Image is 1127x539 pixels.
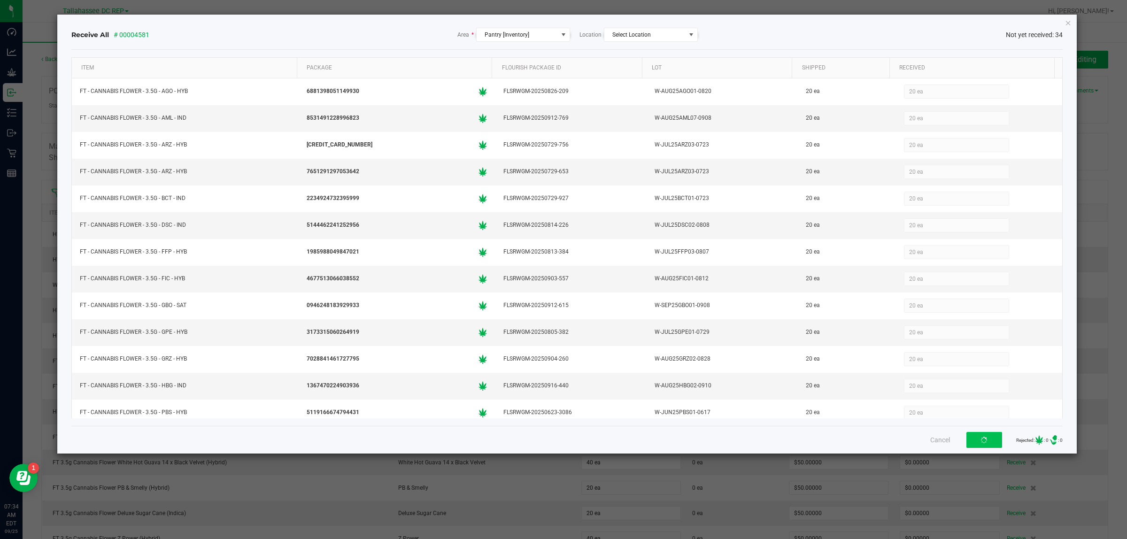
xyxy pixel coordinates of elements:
a: ItemSortable [79,62,293,73]
span: 0946248183929933 [307,301,359,310]
div: FLSRWGM-20250623-3086 [501,406,641,419]
div: 20 ea [803,85,890,98]
div: W-AUG25GRZ02-0828 [652,352,792,366]
div: FT - CANNABIS FLOWER - 3.5G - AGO - HYB [77,85,293,98]
div: W-JUL25GPE01-0729 [652,325,792,339]
div: FLSRWGM-20250729-653 [501,165,641,178]
div: 20 ea [803,325,890,339]
div: FT - CANNABIS FLOWER - 3.5G - ARZ - HYB [77,165,293,178]
span: 3173315060264919 [307,328,359,337]
span: 2234924732395999 [307,194,359,203]
div: FLSRWGM-20250814-226 [501,218,641,232]
div: Package [304,62,488,73]
div: 20 ea [803,352,890,366]
div: FT - CANNABIS FLOWER - 3.5G - ARZ - HYB [77,138,293,152]
div: 20 ea [803,138,890,152]
span: 8531491228996823 [307,114,359,123]
span: Not yet received: 34 [1006,30,1063,40]
div: FT - CANNABIS FLOWER - 3.5G - GRZ - HYB [77,352,293,366]
div: W-SEP25GBO01-0908 [652,299,792,312]
div: 20 ea [803,245,890,259]
div: FLSRWGM-20250729-756 [501,138,641,152]
span: NO DATA FOUND [604,28,698,42]
span: 5144462241252956 [307,221,359,230]
div: FLSRWGM-20250912-769 [501,111,641,125]
div: W-AUG25AGO01-0820 [652,85,792,98]
div: 20 ea [803,218,890,232]
span: Rejected: : 0 : 0 [1016,435,1063,445]
div: W-JUL25ARZ03-0723 [652,165,792,178]
div: FLSRWGM-20250903-557 [501,272,641,285]
div: FT - CANNABIS FLOWER - 3.5G - HBG - IND [77,379,293,393]
div: FLSRWGM-20250805-382 [501,325,641,339]
div: 20 ea [803,165,890,178]
div: W-JUL25FFP03-0807 [652,245,792,259]
div: Flourish Package ID [500,62,639,73]
div: Lot [649,62,788,73]
span: 1985988049847021 [307,247,359,256]
button: Close [1065,17,1072,28]
div: FT - CANNABIS FLOWER - 3.5G - GBO - SAT [77,299,293,312]
span: 6881398051149930 [307,87,359,96]
div: W-AUG25HBG02-0910 [652,379,792,393]
div: FT - CANNABIS FLOWER - 3.5G - DSC - IND [77,218,293,232]
div: FT - CANNABIS FLOWER - 3.5G - AML - IND [77,111,293,125]
div: W-JUN25PBS01-0617 [652,406,792,419]
span: 4677513066038552 [307,274,359,283]
iframe: Resource center [9,464,38,492]
div: 20 ea [803,379,890,393]
div: Received [897,62,1051,73]
button: Cancel [930,435,950,445]
div: FT - CANNABIS FLOWER - 3.5G - PBS - HYB [77,406,293,419]
span: 7651291297053642 [307,167,359,176]
div: W-AUG25FIC01-0812 [652,272,792,285]
div: FT - CANNABIS FLOWER - 3.5G - GPE - HYB [77,325,293,339]
a: PackageSortable [304,62,488,73]
div: 20 ea [803,406,890,419]
div: FLSRWGM-20250826-209 [501,85,641,98]
span: Number of Cannabis barcodes either fully or partially rejected [1034,435,1044,445]
div: 20 ea [803,111,890,125]
div: FT - CANNABIS FLOWER - 3.5G - FIC - HYB [77,272,293,285]
div: Item [79,62,293,73]
div: W-JUL25BCT01-0723 [652,192,792,205]
div: W-JUL25ARZ03-0723 [652,138,792,152]
div: W-AUG25AML07-0908 [652,111,792,125]
div: Shipped [800,62,886,73]
div: FLSRWGM-20250912-615 [501,299,641,312]
div: 20 ea [803,272,890,285]
a: LotSortable [649,62,788,73]
span: Receive All [71,30,109,39]
span: 7028841461727795 [307,354,359,363]
div: W-JUL25DSC02-0808 [652,218,792,232]
div: FLSRWGM-20250813-384 [501,245,641,259]
span: Select Location [612,31,651,38]
span: Number of Delivery Device barcodes either fully or partially rejected [1049,435,1058,445]
div: 20 ea [803,192,890,205]
div: 20 ea [803,299,890,312]
iframe: Resource center unread badge [28,462,39,474]
span: Area [457,31,474,39]
span: 1367470224903936 [307,381,359,390]
span: # 00004581 [114,30,149,40]
span: Location [579,31,602,39]
a: ReceivedSortable [897,62,1051,73]
div: FLSRWGM-20250916-440 [501,379,641,393]
div: FLSRWGM-20250729-927 [501,192,641,205]
a: Flourish Package IDSortable [500,62,639,73]
div: FT - CANNABIS FLOWER - 3.5G - FFP - HYB [77,245,293,259]
div: FT - CANNABIS FLOWER - 3.5G - BCT - IND [77,192,293,205]
a: ShippedSortable [800,62,886,73]
div: FLSRWGM-20250904-260 [501,352,641,366]
span: 5119166674794431 [307,408,359,417]
span: [CREDIT_CARD_NUMBER] [307,140,372,149]
span: Pantry [Inventory] [485,31,529,38]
